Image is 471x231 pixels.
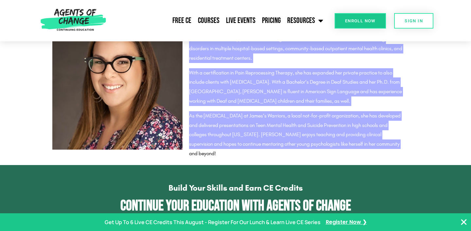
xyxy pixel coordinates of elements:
h2: Continue Your Education with Agents of Change [52,199,419,213]
a: Enroll Now [335,13,386,29]
a: Free CE [169,12,195,29]
p: Get Up To 6 Live CE Credits This August - Register For Our Lunch & Learn Live CE Series [105,218,321,227]
button: Close Banner [460,218,468,226]
a: SIGN IN [394,13,433,29]
h4: Build Your Skills and Earn CE Credits [52,184,419,192]
a: Pricing [259,12,284,29]
nav: Menu [109,12,327,29]
span: SIGN IN [405,19,423,23]
p: [PERSON_NAME] is a licensed clinical [MEDICAL_DATA] with extensive experience with both assessmen... [189,25,403,63]
a: Courses [195,12,223,29]
a: Register Now ❯ [326,218,367,227]
span: Enroll Now [345,19,375,23]
p: With a certification in Pain Reprocessing Therapy, she has expanded her private practice to also ... [189,68,403,106]
a: Resources [284,12,326,29]
a: Live Events [223,12,259,29]
p: As the [MEDICAL_DATA] at James’s Warriors, a local not-for-profit organization, she has developed... [189,111,403,158]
